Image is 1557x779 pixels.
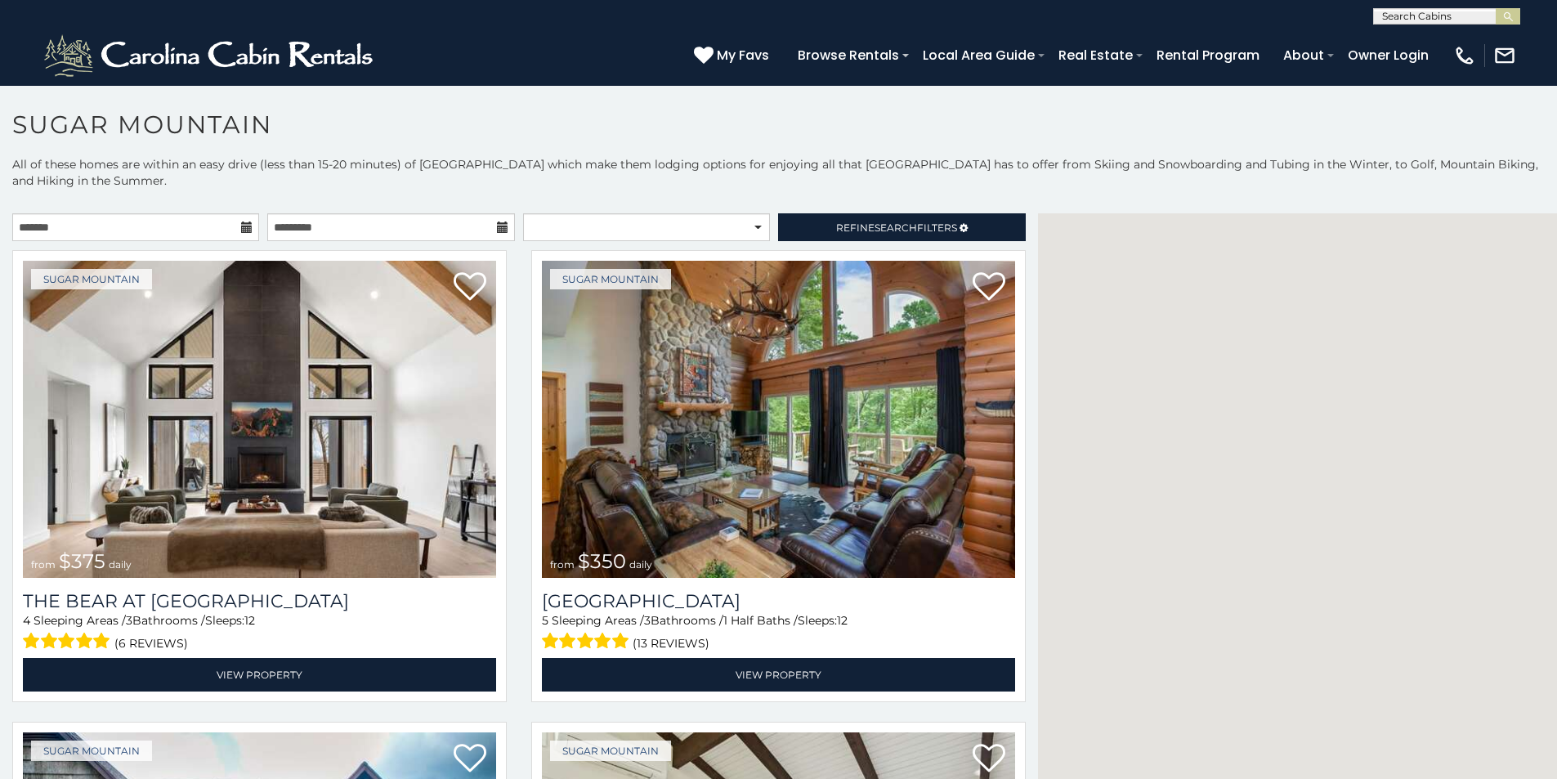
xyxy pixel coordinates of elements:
div: Sleeping Areas / Bathrooms / Sleeps: [23,612,496,654]
img: phone-regular-white.png [1453,44,1476,67]
a: Add to favorites [454,742,486,777]
a: Real Estate [1050,41,1141,69]
a: Add to favorites [454,271,486,305]
img: The Bear At Sugar Mountain [23,261,496,578]
img: White-1-2.png [41,31,380,80]
span: from [31,558,56,571]
span: from [550,558,575,571]
a: Sugar Mountain [31,269,152,289]
a: Add to favorites [973,742,1005,777]
a: About [1275,41,1332,69]
span: (13 reviews) [633,633,709,654]
span: daily [109,558,132,571]
a: Sugar Mountain [550,741,671,761]
a: View Property [23,658,496,692]
a: The Bear At Sugar Mountain from $375 daily [23,261,496,578]
span: My Favs [717,45,769,65]
span: $350 [578,549,626,573]
span: 3 [644,613,651,628]
a: View Property [542,658,1015,692]
a: My Favs [694,45,773,66]
h3: Grouse Moor Lodge [542,590,1015,612]
span: Search [875,222,917,234]
a: The Bear At [GEOGRAPHIC_DATA] [23,590,496,612]
span: daily [629,558,652,571]
div: Sleeping Areas / Bathrooms / Sleeps: [542,612,1015,654]
a: Browse Rentals [790,41,907,69]
span: Refine Filters [836,222,957,234]
span: 3 [126,613,132,628]
span: $375 [59,549,105,573]
a: RefineSearchFilters [778,213,1025,241]
a: Sugar Mountain [31,741,152,761]
h3: The Bear At Sugar Mountain [23,590,496,612]
a: Sugar Mountain [550,269,671,289]
a: [GEOGRAPHIC_DATA] [542,590,1015,612]
span: (6 reviews) [114,633,188,654]
span: 4 [23,613,30,628]
span: 12 [244,613,255,628]
span: 12 [837,613,848,628]
a: Local Area Guide [915,41,1043,69]
a: Grouse Moor Lodge from $350 daily [542,261,1015,578]
span: 1 Half Baths / [723,613,798,628]
a: Owner Login [1340,41,1437,69]
img: Grouse Moor Lodge [542,261,1015,578]
a: Add to favorites [973,271,1005,305]
a: Rental Program [1148,41,1268,69]
img: mail-regular-white.png [1493,44,1516,67]
span: 5 [542,613,548,628]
